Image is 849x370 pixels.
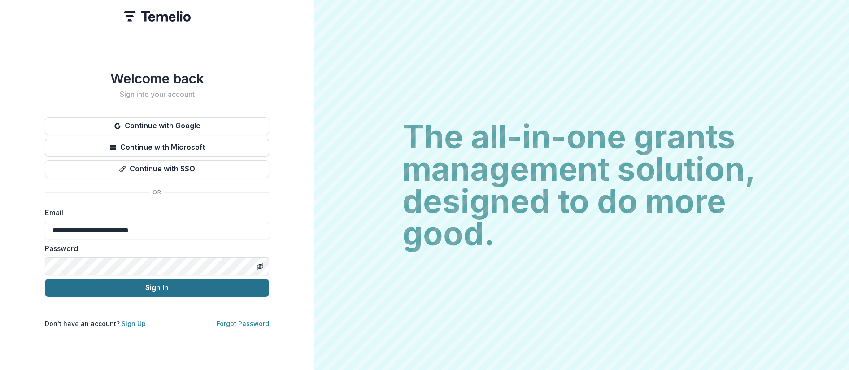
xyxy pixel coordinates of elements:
p: Don't have an account? [45,319,146,328]
button: Toggle password visibility [253,259,267,274]
button: Continue with Google [45,117,269,135]
a: Sign Up [122,320,146,327]
button: Continue with Microsoft [45,139,269,157]
label: Email [45,207,264,218]
h2: Sign into your account [45,90,269,99]
img: Temelio [123,11,191,22]
label: Password [45,243,264,254]
button: Sign In [45,279,269,297]
button: Continue with SSO [45,160,269,178]
h1: Welcome back [45,70,269,87]
a: Forgot Password [217,320,269,327]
